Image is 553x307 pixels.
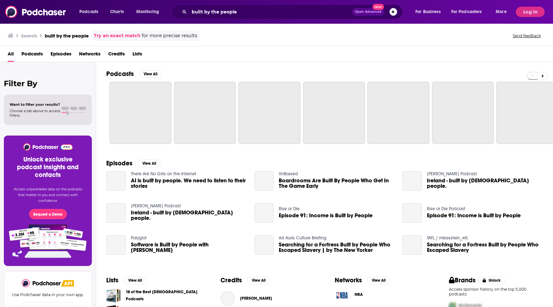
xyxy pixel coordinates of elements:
[402,171,422,191] a: Ireland - built by Black people.
[352,8,384,16] button: Open AdvancedNew
[427,171,477,177] a: David Vance Podcast
[131,210,247,221] a: Ireland - built by Black people.
[51,49,71,62] span: Episodes
[61,280,74,286] img: Podchaser API banner
[10,102,60,107] span: Want to filter your results?
[254,171,274,191] a: Boardrooms Are Built By People Who Get In The Game Early
[75,7,107,17] button: open menu
[138,160,161,167] button: View All
[449,276,476,284] h2: Brands
[12,292,84,297] p: Use Podchaser data in your own app.
[106,70,134,78] h2: Podcasts
[491,7,515,17] button: open menu
[402,235,422,255] a: Searching for a Fortress Built by People Who Escaped Slavery
[110,7,124,16] span: Charts
[415,7,441,16] span: For Business
[355,292,363,297] span: NBA
[335,288,349,303] img: NBA logo
[29,209,67,219] button: Request a Demo
[373,4,384,10] span: New
[106,159,132,167] h2: Episodes
[189,7,352,17] input: Search podcasts, credits, & more...
[131,235,147,241] a: Polyglot
[355,10,381,13] span: Open Advanced
[132,7,167,17] button: open menu
[131,203,181,209] a: David Vance Podcast
[279,178,395,189] a: Boardrooms Are Built By People Who Get In The Game Early
[220,276,242,284] h2: Credits
[124,277,147,284] button: View All
[427,213,521,218] a: Episode 91: Income is Built by People
[220,276,270,284] a: CreditsView All
[279,235,326,241] a: Ad Auris Culture Briefing
[4,79,92,88] h2: Filter By
[254,203,274,223] a: Episode 91: Income is Built by People
[516,7,545,17] button: Log In
[10,109,60,118] span: Choose a tab above to access filters.
[178,4,409,19] div: Search podcasts, credits, & more...
[8,49,14,62] a: All
[131,242,247,253] span: Software is Built by People with [PERSON_NAME]
[279,213,373,218] a: Episode 91: Income is Built by People
[106,171,126,191] a: AI is built by people. We need to listen to their stories
[247,277,270,284] button: View All
[451,7,482,16] span: For Podcasters
[131,178,247,189] a: AI is built by people. We need to listen to their stories
[12,156,84,179] h3: Unlock exclusive podcast insights and contacts
[79,49,100,62] a: Networks
[335,276,362,284] h2: Networks
[139,70,162,78] button: View All
[106,159,161,167] a: EpisodesView All
[94,32,140,39] a: Try an exact match
[279,206,300,212] a: Rise or Die
[335,288,429,303] a: NBA logoNBA
[427,242,543,253] span: Searching for a Fortress Built by People Who Escaped Slavery
[106,235,126,255] a: Software is Built by People with Ulrich Sossou
[21,33,37,39] h3: Search
[240,296,272,301] a: Chris Clark
[402,203,422,223] a: Episode 91: Income is Built by People
[5,6,67,18] img: Podchaser - Follow, Share and Rate Podcasts
[279,242,395,253] span: Searching for a Fortress Built by People Who Escaped Slavery | by The New Yorker
[136,7,159,16] span: Monitoring
[427,206,465,212] a: Rise or Die Podcast
[106,70,162,78] a: PodcastsView All
[126,288,200,303] a: 18 of the Best [DEMOGRAPHIC_DATA] Podcasts
[21,49,43,62] a: Podcasts
[220,291,235,306] a: Chris Clark
[254,235,274,255] a: Searching for a Fortress Built by People Who Escaped Slavery | by The New Yorker
[427,235,468,241] a: TAYL / mikesstein_wfj
[108,49,125,62] a: Credits
[427,178,543,189] a: Ireland - built by Black people.
[12,187,84,204] p: Access unparalleled data on the podcasts that matter to you and connect with confidence.
[449,287,543,296] p: Access sponsor history on the top 5,000 podcasts.
[7,224,89,258] img: Pro Features
[79,7,98,16] span: Podcasts
[142,32,197,39] span: for more precise results
[106,288,121,303] a: 18 of the Best Christian Podcasts
[427,178,543,189] span: Ireland - built by [DEMOGRAPHIC_DATA] people.
[106,7,128,17] a: Charts
[411,7,449,17] button: open menu
[367,277,390,284] button: View All
[106,276,147,284] a: ListsView All
[496,7,507,16] span: More
[132,49,142,62] span: Lists
[23,143,73,151] img: Podchaser - Follow, Share and Rate Podcasts
[106,276,118,284] h2: Lists
[335,276,390,284] a: NetworksView All
[131,242,247,253] a: Software is Built by People with Ulrich Sossou
[22,279,61,287] img: Podchaser - Follow, Share and Rate Podcasts
[240,296,272,301] span: [PERSON_NAME]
